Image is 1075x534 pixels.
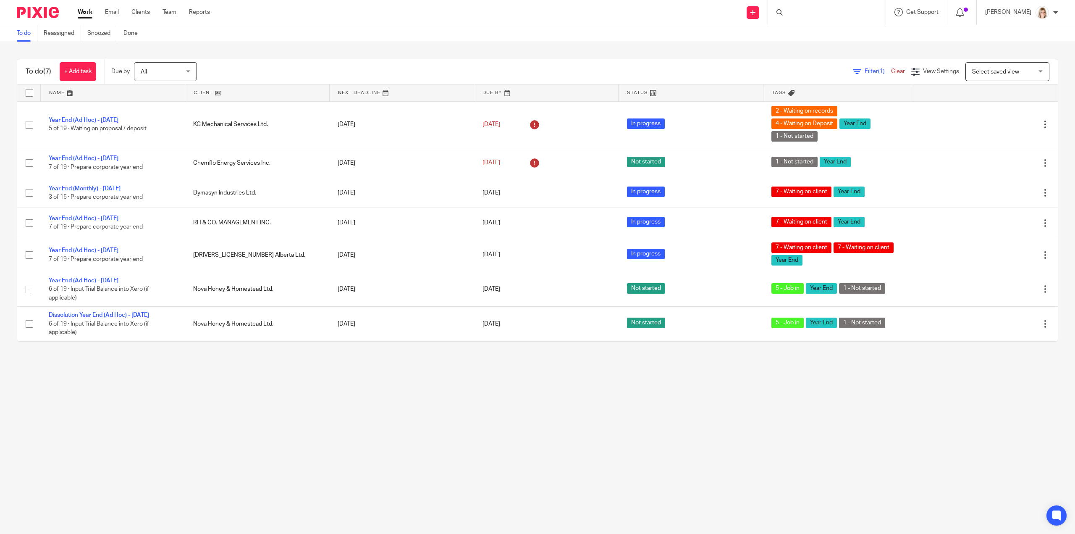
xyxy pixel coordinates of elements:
span: 7 of 19 · Prepare corporate year end [49,164,143,170]
span: In progress [627,249,665,259]
p: [PERSON_NAME] [985,8,1031,16]
span: 1 - Not started [771,131,818,142]
span: 4 - Waiting on Deposit [771,118,837,129]
span: Year End [839,118,870,129]
td: RH & CO. MANAGEMENT INC. [185,208,329,238]
span: Year End [771,255,802,266]
td: KG Mechanical Services Ltd. [185,101,329,148]
td: [DATE] [329,208,474,238]
span: 3 of 15 · Prepare corporate year end [49,194,143,200]
span: [DATE] [482,252,500,258]
a: Dissolution Year End (Ad Hoc) - [DATE] [49,312,149,318]
span: 6 of 19 · Input Trial Balance into Xero (if applicable) [49,321,149,336]
td: [DATE] [329,148,474,178]
span: 1 - Not started [771,157,818,167]
span: 1 - Not started [839,283,885,294]
span: [DATE] [482,160,500,166]
span: 7 - Waiting on client [834,242,894,253]
a: + Add task [60,62,96,81]
a: Reassigned [44,25,81,42]
td: [DATE] [329,238,474,272]
a: Work [78,8,92,16]
a: Email [105,8,119,16]
span: (7) [43,68,51,75]
span: Not started [627,157,665,167]
a: Year End (Ad Hoc) - [DATE] [49,155,118,161]
a: Year End (Ad Hoc) - [DATE] [49,216,118,221]
span: 7 - Waiting on client [771,187,831,197]
td: [DATE] [329,101,474,148]
td: [DATE] [329,178,474,208]
span: Tags [772,90,786,95]
a: Clients [131,8,150,16]
a: Year End (Ad Hoc) - [DATE] [49,117,118,123]
a: Team [163,8,176,16]
span: 5 - Job in [771,283,804,294]
a: Clear [891,68,905,74]
span: In progress [627,217,665,227]
td: Nova Honey & Homestead Ltd. [185,272,329,306]
span: Year End [820,157,851,167]
span: In progress [627,118,665,129]
span: 7 - Waiting on client [771,242,831,253]
span: [DATE] [482,286,500,292]
a: Year End (Ad Hoc) - [DATE] [49,247,118,253]
span: 1 - Not started [839,318,885,328]
span: 7 - Waiting on client [771,217,831,227]
span: In progress [627,187,665,197]
span: 5 - Job in [771,318,804,328]
span: All [141,69,147,75]
span: Year End [806,318,837,328]
a: Reports [189,8,210,16]
a: To do [17,25,37,42]
span: View Settings [923,68,959,74]
span: Not started [627,318,665,328]
span: 2 - Waiting on records [771,106,837,116]
span: [DATE] [482,121,500,127]
td: Nova Honey & Homestead Ltd. [185,307,329,341]
a: Year End (Monthly) - [DATE] [49,186,121,192]
span: (1) [878,68,885,74]
td: Chemflo Energy Services Inc. [185,148,329,178]
span: Filter [865,68,891,74]
span: 7 of 19 · Prepare corporate year end [49,256,143,262]
span: 5 of 19 · Waiting on proposal / deposit [49,126,147,132]
span: Select saved view [972,69,1019,75]
span: 6 of 19 · Input Trial Balance into Xero (if applicable) [49,286,149,301]
a: Snoozed [87,25,117,42]
img: Tayler%20Headshot%20Compressed%20Resized%202.jpg [1036,6,1049,19]
span: Year End [834,187,865,197]
span: Year End [834,217,865,227]
span: Year End [806,283,837,294]
p: Due by [111,67,130,76]
td: [DATE] [329,272,474,306]
span: Not started [627,283,665,294]
a: Done [123,25,144,42]
span: 7 of 19 · Prepare corporate year end [49,224,143,230]
span: [DATE] [482,190,500,196]
h1: To do [26,67,51,76]
td: Dymasyn Industries Ltd. [185,178,329,208]
span: [DATE] [482,321,500,327]
td: [DATE] [329,307,474,341]
span: Get Support [906,9,939,15]
span: [DATE] [482,220,500,226]
a: Year End (Ad Hoc) - [DATE] [49,278,118,284]
td: [DRIVERS_LICENSE_NUMBER] Alberta Ltd. [185,238,329,272]
img: Pixie [17,7,59,18]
